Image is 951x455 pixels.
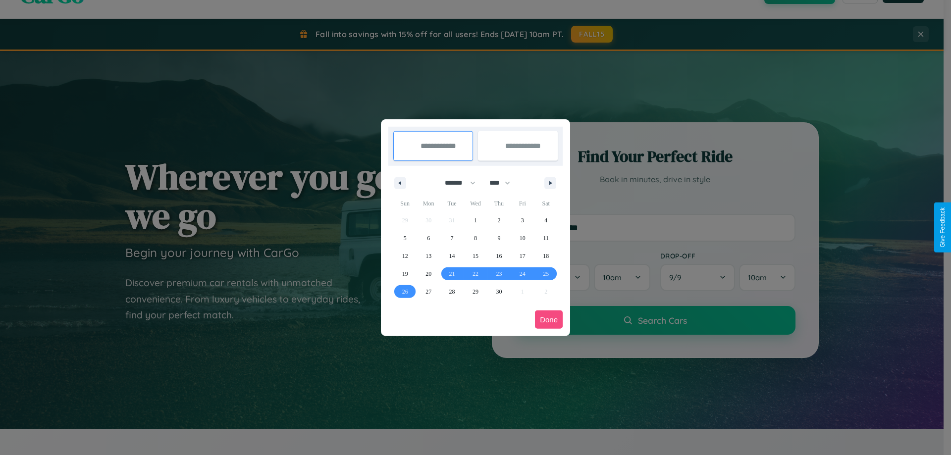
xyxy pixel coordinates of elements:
button: 3 [511,211,534,229]
button: 23 [487,265,511,283]
button: 28 [440,283,464,301]
button: 15 [464,247,487,265]
span: Thu [487,196,511,211]
button: 25 [534,265,558,283]
button: 22 [464,265,487,283]
span: Tue [440,196,464,211]
span: 24 [520,265,526,283]
button: 14 [440,247,464,265]
button: 30 [487,283,511,301]
span: Fri [511,196,534,211]
span: 25 [543,265,549,283]
button: 2 [487,211,511,229]
button: 17 [511,247,534,265]
span: 1 [474,211,477,229]
span: Wed [464,196,487,211]
button: 27 [417,283,440,301]
button: 24 [511,265,534,283]
span: Mon [417,196,440,211]
button: 12 [393,247,417,265]
button: Done [535,310,563,329]
span: 18 [543,247,549,265]
span: 27 [425,283,431,301]
span: 8 [474,229,477,247]
button: 11 [534,229,558,247]
button: 20 [417,265,440,283]
button: 29 [464,283,487,301]
button: 26 [393,283,417,301]
span: 17 [520,247,526,265]
span: 7 [451,229,454,247]
span: 13 [425,247,431,265]
button: 1 [464,211,487,229]
span: Sun [393,196,417,211]
span: 23 [496,265,502,283]
span: 26 [402,283,408,301]
span: 16 [496,247,502,265]
span: 3 [521,211,524,229]
span: 15 [473,247,478,265]
button: 19 [393,265,417,283]
button: 9 [487,229,511,247]
span: 14 [449,247,455,265]
span: 20 [425,265,431,283]
span: 19 [402,265,408,283]
button: 5 [393,229,417,247]
span: 21 [449,265,455,283]
button: 13 [417,247,440,265]
button: 10 [511,229,534,247]
span: 28 [449,283,455,301]
span: 22 [473,265,478,283]
span: 6 [427,229,430,247]
span: 10 [520,229,526,247]
button: 16 [487,247,511,265]
button: 21 [440,265,464,283]
button: 7 [440,229,464,247]
button: 4 [534,211,558,229]
span: 11 [543,229,549,247]
span: 4 [544,211,547,229]
span: 2 [497,211,500,229]
button: 8 [464,229,487,247]
span: 12 [402,247,408,265]
span: 29 [473,283,478,301]
span: Sat [534,196,558,211]
span: 9 [497,229,500,247]
div: Give Feedback [939,207,946,248]
button: 6 [417,229,440,247]
span: 30 [496,283,502,301]
button: 18 [534,247,558,265]
span: 5 [404,229,407,247]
